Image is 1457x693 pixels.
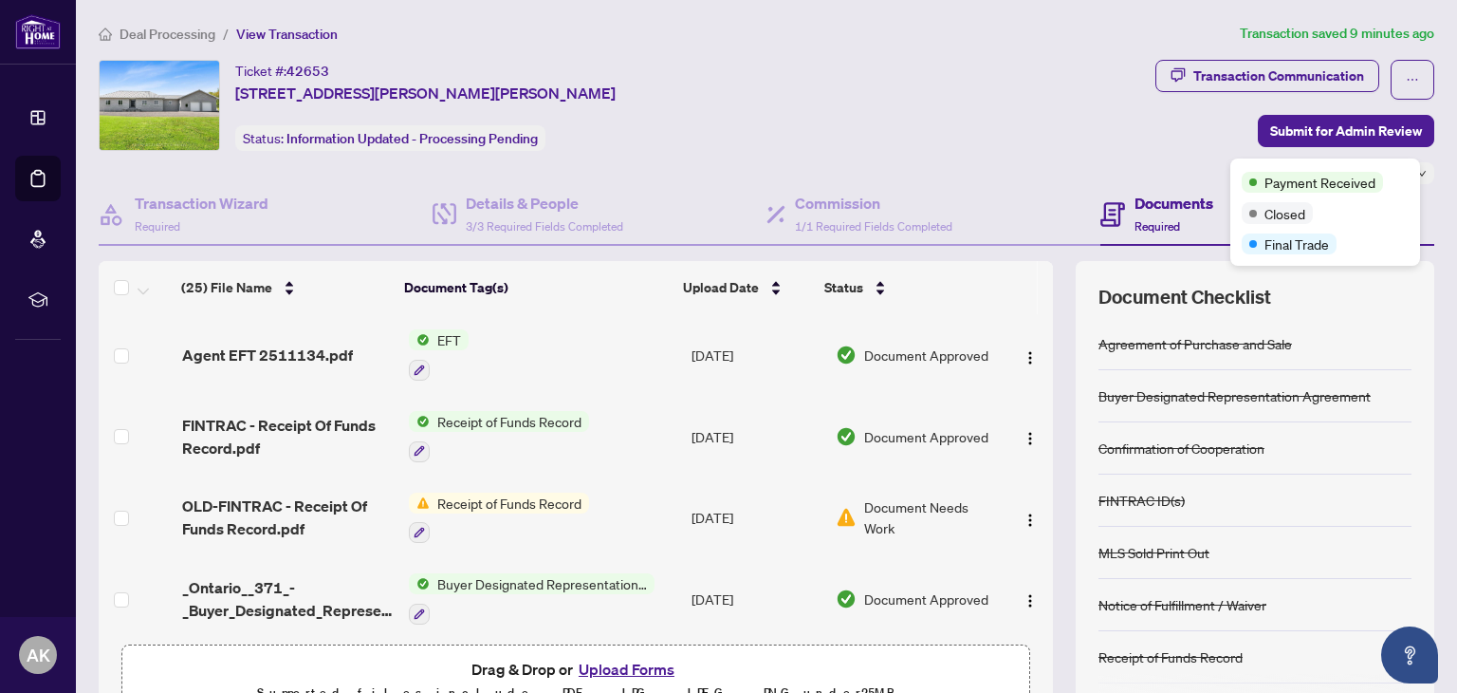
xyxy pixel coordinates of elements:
span: Required [1134,219,1180,234]
span: _Ontario__371_-_Buyer_Designated_Representation_Agreement_-_Authority_for_Purchase_or_Lease.pdf [182,576,394,622]
span: ellipsis [1406,73,1419,86]
span: Closed [1264,203,1305,224]
span: Submit for Admin Review [1270,116,1422,146]
img: Status Icon [409,493,430,514]
th: Status [817,261,989,314]
h4: Commission [795,192,952,215]
span: Final Trade [1264,234,1329,254]
li: / [223,23,229,45]
span: 3/3 Required Fields Completed [466,219,623,234]
span: Agent EFT 2511134.pdf [182,344,353,366]
button: Logo [1015,340,1045,370]
span: Document Needs Work [864,496,995,538]
span: Upload Date [683,277,759,298]
button: Logo [1015,502,1045,533]
th: Upload Date [675,261,817,314]
button: Submit for Admin Review [1258,115,1434,147]
span: FINTRAC - Receipt Of Funds Record.pdf [182,414,394,459]
div: Buyer Designated Representation Agreement [1098,385,1371,406]
div: Ticket #: [235,60,329,82]
td: [DATE] [684,396,828,478]
div: Agreement of Purchase and Sale [1098,333,1292,354]
img: logo [15,14,61,49]
span: (25) File Name [181,277,272,298]
td: [DATE] [684,478,828,559]
th: Document Tag(s) [397,261,675,314]
td: [DATE] [684,558,828,640]
button: Status IconEFT [409,329,469,381]
span: 1/1 Required Fields Completed [795,219,952,234]
img: Logo [1023,513,1038,528]
span: down [1417,169,1427,178]
div: MLS Sold Print Out [1098,542,1209,563]
button: Status IconReceipt of Funds Record [409,493,589,544]
span: Drag & Drop or [471,657,680,682]
article: Transaction saved 9 minutes ago [1240,23,1434,45]
span: [STREET_ADDRESS][PERSON_NAME][PERSON_NAME] [235,82,616,104]
button: Transaction Communication [1155,60,1379,92]
img: Document Status [836,345,857,365]
th: (25) File Name [174,261,397,314]
td: [DATE] [684,314,828,396]
img: Logo [1023,593,1038,609]
span: AK [27,642,50,668]
h4: Transaction Wizard [135,192,268,215]
div: Notice of Fulfillment / Waiver [1098,594,1266,615]
h4: Details & People [466,192,623,215]
button: Logo [1015,584,1045,614]
span: OLD-FINTRAC - Receipt Of Funds Record.pdf [182,495,394,540]
div: Receipt of Funds Record [1098,646,1243,667]
span: Receipt of Funds Record [430,493,589,514]
button: Open asap [1381,627,1438,684]
span: Buyer Designated Representation Agreement [430,573,655,594]
button: Upload Forms [573,657,680,682]
span: EFT [430,329,469,350]
span: Document Approved [864,426,988,447]
img: Logo [1023,350,1038,365]
img: IMG-X12177900_1.jpg [100,61,219,150]
span: 42653 [286,63,329,80]
span: Required [135,219,180,234]
span: Payment Received [1264,172,1375,193]
img: Logo [1023,431,1038,446]
img: Status Icon [409,329,430,350]
div: Status: [235,125,545,151]
button: Status IconBuyer Designated Representation Agreement [409,573,655,625]
img: Status Icon [409,573,430,594]
img: Document Status [836,507,857,528]
img: Document Status [836,426,857,447]
div: FINTRAC ID(s) [1098,490,1185,511]
button: Status IconReceipt of Funds Record [409,411,589,462]
span: View Transaction [236,26,338,43]
img: Status Icon [409,411,430,432]
span: home [99,28,112,41]
span: Status [824,277,863,298]
h4: Documents [1134,192,1213,215]
span: Document Checklist [1098,284,1271,310]
button: Logo [1015,421,1045,452]
span: Receipt of Funds Record [430,411,589,432]
div: Transaction Communication [1193,61,1364,91]
div: Confirmation of Cooperation [1098,438,1264,459]
span: Document Approved [864,589,988,609]
img: Document Status [836,589,857,609]
span: Deal Processing [120,26,215,43]
span: Document Approved [864,345,988,365]
span: Information Updated - Processing Pending [286,130,538,147]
